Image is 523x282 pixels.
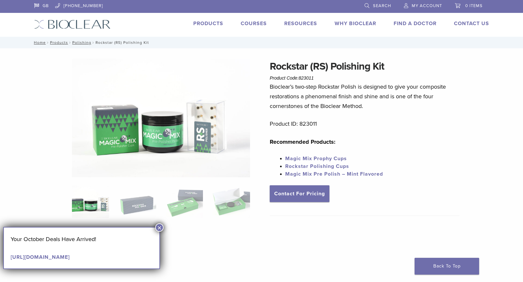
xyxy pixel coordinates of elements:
span: 0 items [465,3,483,8]
a: Find A Doctor [394,20,437,27]
p: Bioclear’s two-step Rockstar Polish is designed to give your composite restorations a phenomenal ... [270,82,459,111]
img: DSC_6582-copy-324x324.jpg [72,186,109,218]
a: Contact Us [454,20,489,27]
span: Search [373,3,391,8]
a: Magic Mix Prophy Cups [285,155,347,162]
nav: Rockstar (RS) Polishing Kit [29,37,494,48]
a: Back To Top [415,258,479,275]
strong: Recommended Products: [270,138,336,145]
a: Home [32,40,46,45]
img: Rockstar (RS) Polishing Kit - Image 3 [166,186,203,218]
p: Product ID: 823011 [270,119,459,129]
a: Products [50,40,68,45]
a: Courses [241,20,267,27]
h1: Rockstar (RS) Polishing Kit [270,59,459,74]
a: [URL][DOMAIN_NAME] [11,254,70,260]
span: My Account [412,3,442,8]
img: Bioclear [34,20,111,29]
a: Why Bioclear [335,20,376,27]
img: Rockstar (RS) Polishing Kit - Image 4 [213,186,250,218]
img: DSC_6582 copy [72,59,250,178]
img: Rockstar (RS) Polishing Kit - Image 5 [72,226,109,258]
p: Your October Deals Have Arrived! [11,234,153,244]
a: Products [193,20,223,27]
span: / [46,41,50,44]
a: Contact For Pricing [270,185,329,202]
span: / [91,41,96,44]
a: Magic Mix Pre Polish – Mint Flavored [285,171,383,177]
span: Product Code: [270,75,314,81]
span: / [68,41,72,44]
span: 823011 [299,75,314,81]
button: Close [155,223,164,232]
a: Rockstar Polishing Cups [285,163,349,170]
a: Resources [284,20,317,27]
a: Polishing [72,40,91,45]
img: Rockstar (RS) Polishing Kit - Image 2 [119,186,156,218]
